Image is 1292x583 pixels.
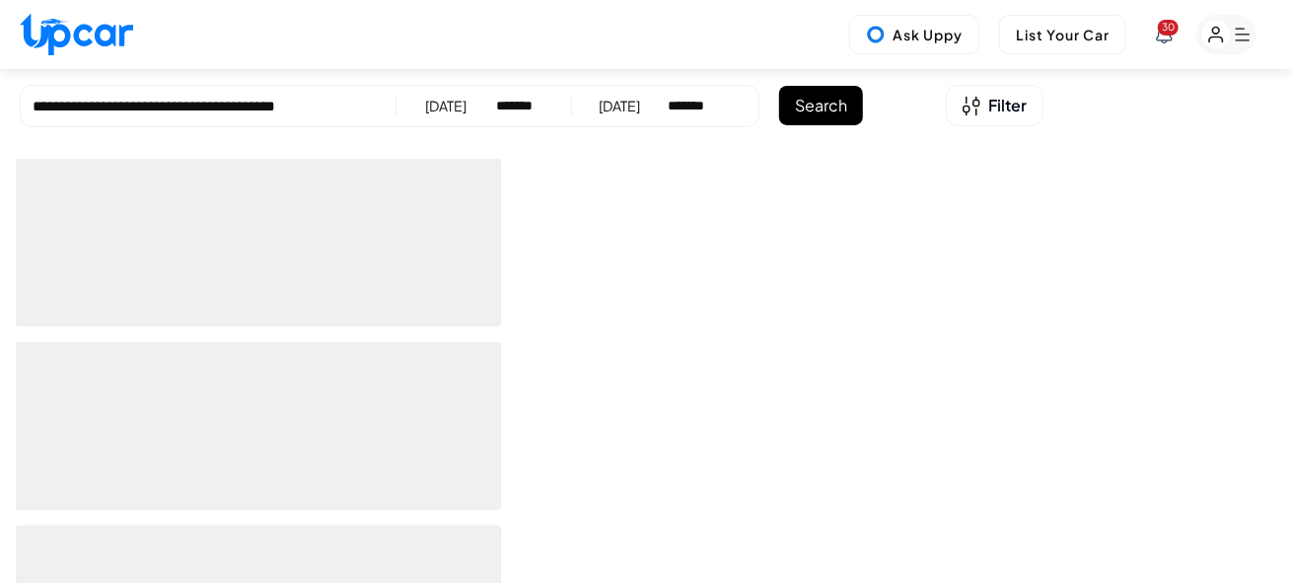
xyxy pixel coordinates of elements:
img: Uppy [866,25,886,44]
button: Ask Uppy [849,15,979,54]
span: You have new notifications [1158,20,1179,36]
img: Upcar Logo [20,13,133,55]
div: [DATE] [425,96,467,115]
button: List Your Car [999,15,1126,54]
